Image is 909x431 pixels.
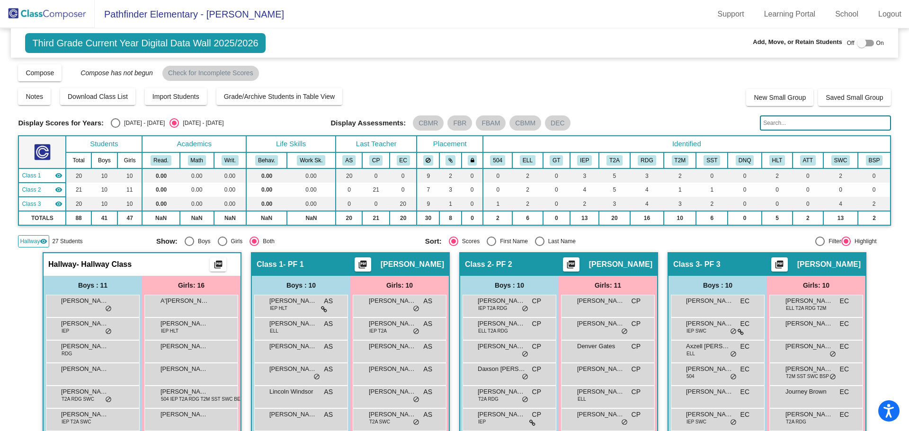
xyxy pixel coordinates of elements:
td: 10 [664,211,696,225]
span: Class 3 [22,200,41,208]
span: On [876,39,884,47]
td: 2 [793,211,823,225]
td: 3 [570,168,599,183]
td: 2 [762,168,793,183]
td: 0 [543,211,570,225]
div: [DATE] - [DATE] [120,119,165,127]
td: 88 [66,211,91,225]
td: 10 [91,168,117,183]
td: TOTALS [18,211,66,225]
span: Axzell [PERSON_NAME][GEOGRAPHIC_DATA] [686,342,733,351]
mat-radio-group: Select an option [425,237,687,246]
td: 0.00 [142,183,179,197]
td: 0 [390,168,417,183]
mat-chip: DEC [545,115,570,131]
td: 0 [362,197,390,211]
button: DNQ [736,155,754,166]
td: 0 [462,197,483,211]
td: 0 [462,168,483,183]
span: CP [532,296,541,306]
button: SWC [831,155,850,166]
span: Third Grade Current Year Digital Data Wall 2025/2026 [25,33,265,53]
span: IEP HLT [270,305,287,312]
th: Emily Courtney [390,152,417,168]
span: do_not_disturb_alt [413,305,419,313]
button: Import Students [145,88,207,105]
mat-radio-group: Select an option [156,237,418,246]
button: RDG [638,155,656,166]
td: 30 [417,211,439,225]
span: [PERSON_NAME] [478,342,525,351]
span: [PERSON_NAME] [577,319,624,328]
div: Girls [227,237,243,246]
button: T2A [606,155,623,166]
button: Writ. [222,155,239,166]
th: Identified [483,136,891,152]
td: 47 [117,211,142,225]
div: Both [259,237,275,246]
td: NaN [180,211,214,225]
span: [PERSON_NAME] [785,296,833,306]
td: 1 [439,197,462,211]
div: Boys : 10 [460,276,559,295]
th: Health Issues/Concerns [762,152,793,168]
th: English Language Learner [512,152,543,168]
span: [PERSON_NAME] Day [369,342,416,351]
span: CP [632,296,641,306]
td: 2 [664,168,696,183]
td: 21 [362,183,390,197]
td: 10 [91,183,117,197]
td: 5 [762,211,793,225]
span: EC [740,319,749,329]
th: Students [66,136,142,152]
td: 0.00 [142,197,179,211]
td: 20 [66,197,91,211]
td: 1 [483,197,512,211]
td: 20 [599,211,630,225]
td: 2 [512,183,543,197]
a: Support [710,7,752,22]
th: Individualized Education Plan (including Speech) [570,152,599,168]
td: 0.00 [246,168,287,183]
td: 0.00 [246,197,287,211]
span: Class 2 [22,185,41,194]
td: 3 [664,197,696,211]
button: ATT [800,155,816,166]
button: Print Students Details [210,257,226,272]
span: [PERSON_NAME] [369,296,416,306]
td: NaN [287,211,336,225]
th: Keep away students [417,152,439,168]
td: 0 [762,183,793,197]
th: Christine Paeth [362,152,390,168]
span: ELL T2A RDG [478,327,508,334]
td: 0.00 [287,197,336,211]
td: 2 [512,168,543,183]
td: 0 [543,197,570,211]
td: 9 [417,168,439,183]
span: Download Class List [68,93,128,100]
td: Christine Paeth - PF 2 [18,183,66,197]
td: 20 [66,168,91,183]
span: AS [423,342,432,352]
th: Life Skills [246,136,336,152]
td: 0 [858,183,890,197]
td: 2 [439,168,462,183]
td: 41 [91,211,117,225]
span: - PF 3 [700,260,721,269]
div: Boys : 10 [252,276,350,295]
td: 6 [696,211,728,225]
th: Total [66,152,91,168]
td: 13 [570,211,599,225]
span: Sort: [425,237,442,246]
td: 2 [823,168,858,183]
td: NaN [214,211,247,225]
span: [PERSON_NAME] [160,342,208,351]
span: [PERSON_NAME] [686,296,733,306]
th: Reading Improvement (2B) at some point in the 2024-25 school year [630,152,664,168]
mat-chip: FBAM [476,115,506,131]
span: [PERSON_NAME] [269,319,317,328]
span: [PERSON_NAME] [160,319,208,328]
a: Learning Portal [757,7,823,22]
span: Compose [26,69,54,77]
span: Off [847,39,855,47]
